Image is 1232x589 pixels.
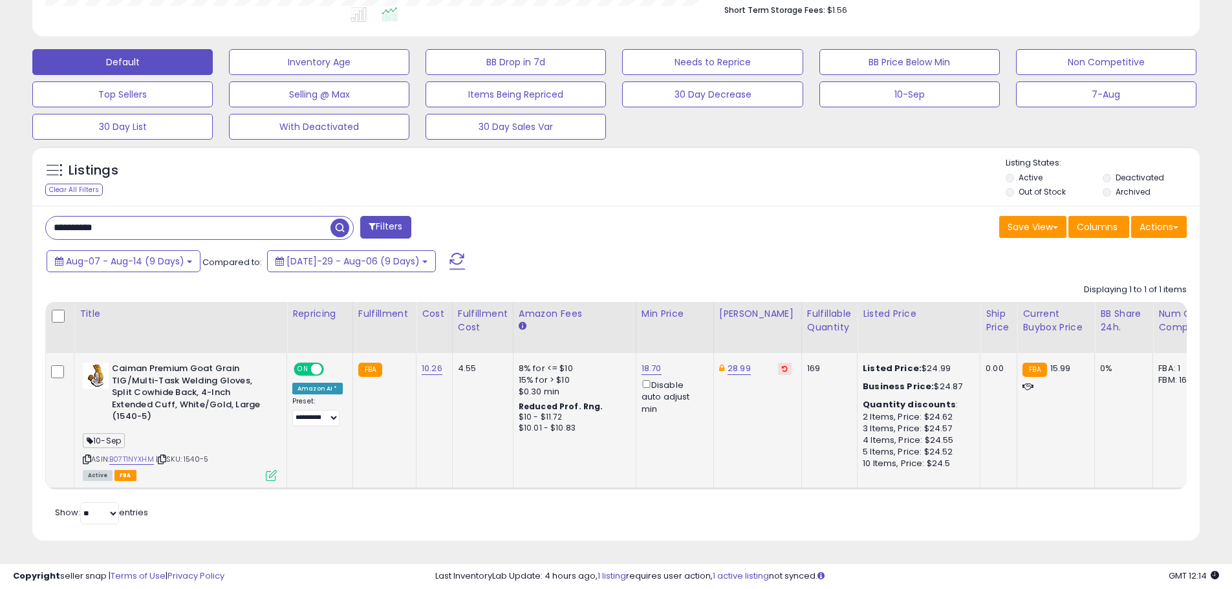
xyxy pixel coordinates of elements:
[519,386,626,398] div: $0.30 min
[863,423,970,434] div: 3 Items, Price: $24.57
[622,49,803,75] button: Needs to Reprice
[642,362,662,375] a: 18.70
[426,49,606,75] button: BB Drop in 7d
[1158,307,1205,334] div: Num of Comp.
[1116,186,1151,197] label: Archived
[229,49,409,75] button: Inventory Age
[66,255,184,268] span: Aug-07 - Aug-14 (9 Days)
[807,307,852,334] div: Fulfillable Quantity
[728,362,751,375] a: 28.99
[827,4,847,16] span: $1.56
[519,307,631,321] div: Amazon Fees
[986,363,1007,374] div: 0.00
[519,401,603,412] b: Reduced Prof. Rng.
[863,380,934,392] b: Business Price:
[286,255,420,268] span: [DATE]-29 - Aug-06 (9 Days)
[519,363,626,374] div: 8% for <= $10
[69,162,118,180] h5: Listings
[519,374,626,386] div: 15% for > $10
[32,49,213,75] button: Default
[1100,363,1143,374] div: 0%
[1116,172,1164,183] label: Deactivated
[422,362,442,375] a: 10.26
[863,398,956,411] b: Quantity discounts
[295,364,311,375] span: ON
[1050,362,1071,374] span: 15.99
[863,446,970,458] div: 5 Items, Price: $24.52
[642,378,704,415] div: Disable auto adjust min
[863,362,922,374] b: Listed Price:
[719,307,796,321] div: [PERSON_NAME]
[1006,157,1200,169] p: Listing States:
[358,363,382,377] small: FBA
[863,363,970,374] div: $24.99
[713,570,769,582] a: 1 active listing
[45,184,103,196] div: Clear All Filters
[83,470,113,481] span: All listings currently available for purchase on Amazon
[1068,216,1129,238] button: Columns
[1019,186,1066,197] label: Out of Stock
[519,321,526,332] small: Amazon Fees.
[1158,374,1201,386] div: FBM: 16
[292,397,343,426] div: Preset:
[422,307,447,321] div: Cost
[819,81,1000,107] button: 10-Sep
[1022,363,1046,377] small: FBA
[83,363,109,389] img: 41K7HkmV5UL._SL40_.jpg
[292,383,343,394] div: Amazon AI *
[519,412,626,423] div: $10 - $11.72
[458,363,503,374] div: 4.55
[1100,307,1147,334] div: BB Share 24h.
[322,364,343,375] span: OFF
[435,570,1219,583] div: Last InventoryLab Update: 4 hours ago, requires user action, not synced.
[807,363,847,374] div: 169
[622,81,803,107] button: 30 Day Decrease
[458,307,508,334] div: Fulfillment Cost
[519,423,626,434] div: $10.01 - $10.83
[109,454,154,465] a: B07T1NYXHM
[358,307,411,321] div: Fulfillment
[598,570,626,582] a: 1 listing
[1019,172,1043,183] label: Active
[83,433,125,448] span: 10-Sep
[229,114,409,140] button: With Deactivated
[1169,570,1219,582] span: 2025-08-14 12:14 GMT
[642,307,708,321] div: Min Price
[32,114,213,140] button: 30 Day List
[863,399,970,411] div: :
[1084,284,1187,296] div: Displaying 1 to 1 of 1 items
[202,256,262,268] span: Compared to:
[168,570,224,582] a: Privacy Policy
[863,458,970,469] div: 10 Items, Price: $24.5
[819,49,1000,75] button: BB Price Below Min
[80,307,281,321] div: Title
[863,307,975,321] div: Listed Price
[863,381,970,392] div: $24.87
[1016,49,1196,75] button: Non Competitive
[114,470,136,481] span: FBA
[999,216,1066,238] button: Save View
[13,570,60,582] strong: Copyright
[47,250,200,272] button: Aug-07 - Aug-14 (9 Days)
[13,570,224,583] div: seller snap | |
[292,307,347,321] div: Repricing
[267,250,436,272] button: [DATE]-29 - Aug-06 (9 Days)
[32,81,213,107] button: Top Sellers
[986,307,1011,334] div: Ship Price
[863,411,970,423] div: 2 Items, Price: $24.62
[112,363,269,426] b: Caiman Premium Goat Grain TIG/Multi-Task Welding Gloves, Split Cowhide Back, 4-Inch Extended Cuff...
[1131,216,1187,238] button: Actions
[426,114,606,140] button: 30 Day Sales Var
[360,216,411,239] button: Filters
[156,454,208,464] span: | SKU: 1540-5
[1016,81,1196,107] button: 7-Aug
[1077,220,1118,233] span: Columns
[724,5,825,16] b: Short Term Storage Fees:
[111,570,166,582] a: Terms of Use
[1022,307,1089,334] div: Current Buybox Price
[55,506,148,519] span: Show: entries
[863,434,970,446] div: 4 Items, Price: $24.55
[426,81,606,107] button: Items Being Repriced
[1158,363,1201,374] div: FBA: 1
[83,363,277,479] div: ASIN:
